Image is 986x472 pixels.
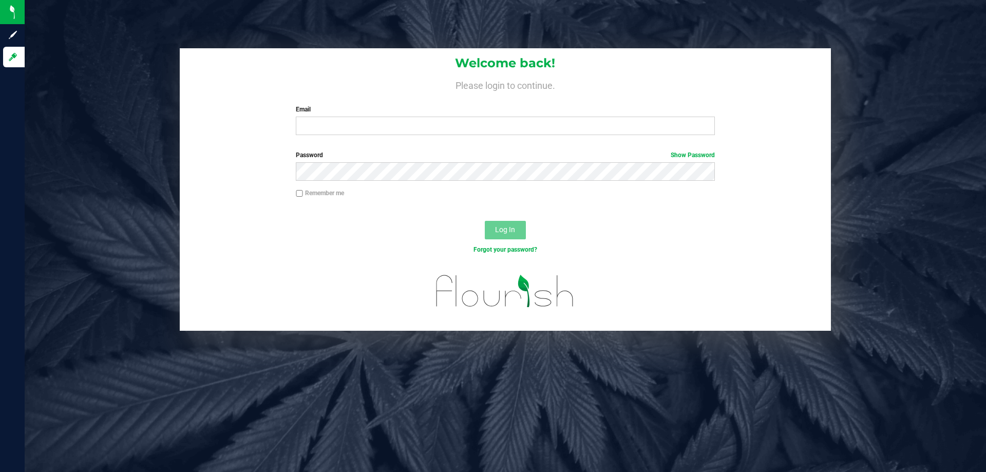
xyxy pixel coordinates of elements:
[671,152,715,159] a: Show Password
[296,105,714,114] label: Email
[485,221,526,239] button: Log In
[495,225,515,234] span: Log In
[180,56,831,70] h1: Welcome back!
[296,188,344,198] label: Remember me
[8,30,18,40] inline-svg: Sign up
[296,190,303,197] input: Remember me
[296,152,323,159] span: Password
[8,52,18,62] inline-svg: Log in
[180,78,831,90] h4: Please login to continue.
[424,265,586,317] img: flourish_logo.svg
[473,246,537,253] a: Forgot your password?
